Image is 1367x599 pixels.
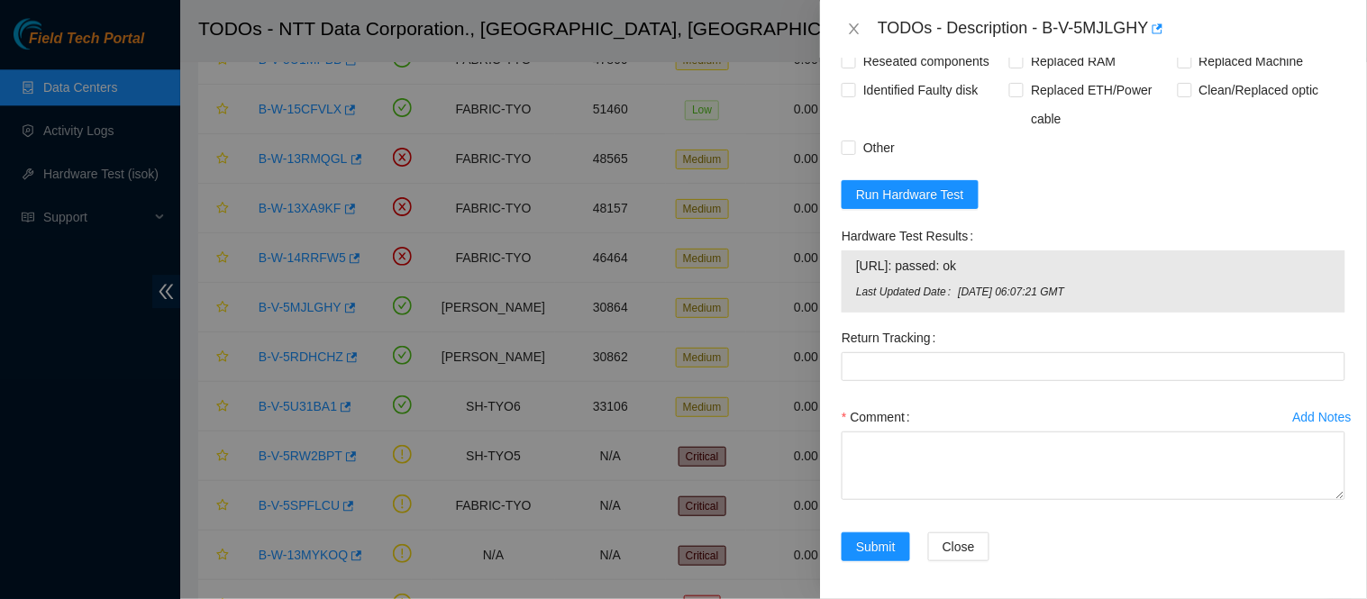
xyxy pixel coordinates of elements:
[842,180,979,209] button: Run Hardware Test
[856,76,986,104] span: Identified Faulty disk
[842,403,917,431] label: Comment
[847,22,861,36] span: close
[878,14,1345,43] div: TODOs - Description - B-V-5MJLGHY
[842,352,1345,381] input: Return Tracking
[856,537,896,557] span: Submit
[1292,403,1353,431] button: Add Notes
[943,537,975,557] span: Close
[856,284,958,301] span: Last Updated Date
[959,284,1331,301] span: [DATE] 06:07:21 GMT
[856,133,902,162] span: Other
[856,47,997,76] span: Reseated components
[842,323,943,352] label: Return Tracking
[842,222,980,250] label: Hardware Test Results
[842,21,867,38] button: Close
[1024,76,1177,133] span: Replaced ETH/Power cable
[1024,47,1123,76] span: Replaced RAM
[842,532,910,561] button: Submit
[928,532,989,561] button: Close
[1293,411,1352,423] div: Add Notes
[856,185,964,204] span: Run Hardware Test
[856,256,1331,276] span: [URL]: passed: ok
[1192,47,1311,76] span: Replaced Machine
[1192,76,1326,104] span: Clean/Replaced optic
[842,431,1345,500] textarea: Comment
